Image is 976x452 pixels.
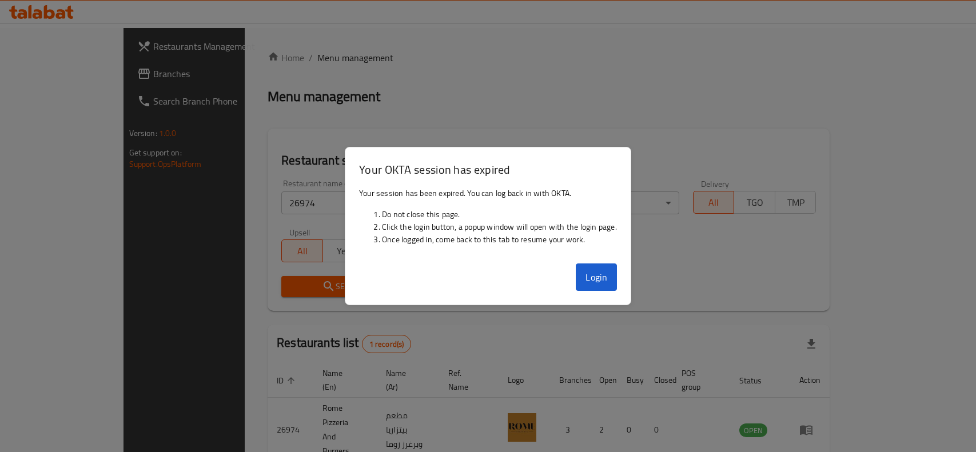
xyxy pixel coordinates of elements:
[382,208,617,221] li: Do not close this page.
[382,221,617,233] li: Click the login button, a popup window will open with the login page.
[345,182,631,259] div: Your session has been expired. You can log back in with OKTA.
[382,233,617,246] li: Once logged in, come back to this tab to resume your work.
[576,263,617,291] button: Login
[359,161,617,178] h3: Your OKTA session has expired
